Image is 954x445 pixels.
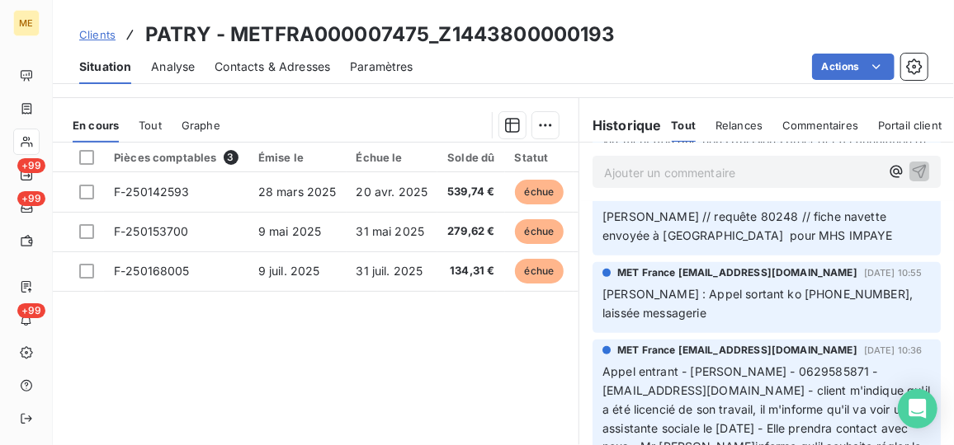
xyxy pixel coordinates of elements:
span: Tout [672,119,697,132]
div: Statut [515,151,564,164]
span: 28 mars 2025 [258,185,337,199]
div: Open Intercom Messenger [898,389,937,429]
span: En cours [73,119,119,132]
span: MET France [EMAIL_ADDRESS][DOMAIN_NAME] [617,343,857,358]
div: Solde dû [447,151,494,164]
span: Tout [139,119,162,132]
span: 9 mai 2025 [258,224,322,238]
span: Paramètres [350,59,413,75]
span: +99 [17,303,45,318]
span: [DATE] 10:55 [864,268,923,278]
span: F-250168005 [114,264,190,278]
span: [PERSON_NAME] : Appel sortant ko [PHONE_NUMBER], laissée messagerie [602,287,916,320]
span: Relances [715,119,763,132]
span: Contacts & Adresses [215,59,330,75]
span: +99 [17,158,45,173]
h3: PATRY - METFRA000007475_Z1443800000193 [145,20,616,49]
span: Analyse [151,59,195,75]
div: Échue le [357,151,428,164]
a: Clients [79,26,116,43]
span: Commentaires [782,119,858,132]
span: 31 juil. 2025 [357,264,423,278]
h6: Historique [579,115,662,135]
span: 279,62 € [447,223,494,240]
span: 3 [224,150,238,165]
a: +99 [13,194,39,221]
span: [PERSON_NAME] // requête 80248 // fiche navette envoyée à [GEOGRAPHIC_DATA] pour MHS IMPAYE [602,209,893,242]
span: F-250142593 [114,185,190,199]
span: Graphe [182,119,220,132]
span: Clients [79,28,116,41]
div: ME [13,10,40,36]
span: 20 avr. 2025 [357,185,428,199]
span: échue [515,259,564,283]
span: 31 mai 2025 [357,224,425,238]
span: échue [515,180,564,204]
span: F-250153700 [114,224,189,238]
span: 134,31 € [447,263,494,279]
span: 9 juil. 2025 [258,264,320,278]
span: [DATE] 10:36 [864,345,923,355]
span: 539,74 € [447,184,494,200]
span: Portail client [878,119,942,132]
span: +99 [17,191,45,206]
a: +99 [13,162,39,188]
button: Actions [812,54,895,80]
div: Pièces comptables [114,150,238,165]
span: échue [515,219,564,244]
span: Situation [79,59,131,75]
div: Émise le [258,151,337,164]
span: MET France [EMAIL_ADDRESS][DOMAIN_NAME] [617,265,857,280]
